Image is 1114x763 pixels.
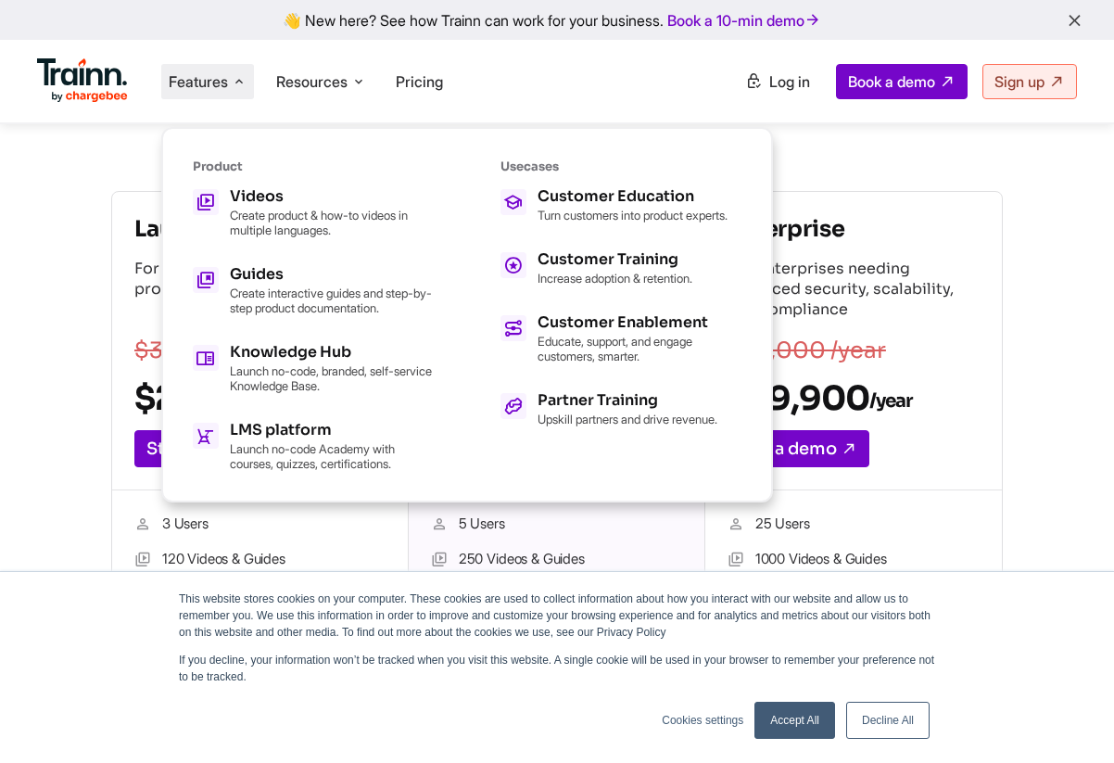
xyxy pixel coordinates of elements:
s: $55,000 /year [728,337,886,364]
a: Decline All [846,702,930,739]
li: 25 Users [728,513,980,537]
span: Features [169,71,228,92]
p: Turn customers into product experts. [538,208,728,223]
p: Increase adoption & retention. [538,271,692,286]
h2: $2,400 [134,377,386,419]
h4: Launch [134,214,386,244]
div: Guides [230,267,434,282]
p: Launch no-code Academy with courses, quizzes, certifications. [230,441,434,471]
a: LMS platform Launch no-code Academy with courses, quizzes, certifications. [193,423,434,471]
div: Product [193,159,434,174]
h4: Enterprise [728,214,980,244]
div: Customer Enablement [538,315,741,330]
div: Videos [230,189,434,204]
img: Trainn Logo [37,58,128,103]
li: 250 Videos & Guides [431,548,682,572]
a: Start 14-day free trial [134,430,355,467]
a: Book a 10-min demo [664,7,825,33]
a: Accept All [754,702,835,739]
li: 120 Videos & Guides [134,548,386,572]
div: Partner Training [538,393,717,408]
a: Get a demo [728,430,869,467]
p: For teams focused on creating professional training content [134,259,386,324]
p: For enterprises needing advanced security, scalability, and compliance [728,259,980,324]
li: 5 Users [431,513,682,537]
span: Log in [769,72,810,91]
div: Customer Education [538,189,728,204]
div: Usecases [500,159,741,174]
div: LMS platform [230,423,434,438]
sub: /year [869,389,912,413]
span: Sign up [994,72,1044,91]
a: Knowledge Hub Launch no-code, branded, self-service Knowledge Base. [193,345,434,393]
div: Customer Training [538,252,692,267]
a: Customer Education Turn customers into product experts. [500,189,741,223]
li: 1000 Videos & Guides [728,548,980,572]
p: Upskill partners and drive revenue. [538,412,717,426]
div: 👋 New here? See how Trainn can work for your business. [11,11,1103,29]
a: Videos Create product & how-to videos in multiple languages. [193,189,434,237]
p: Educate, support, and engage customers, smarter. [538,334,741,363]
a: Pricing [396,72,443,91]
a: Guides Create interactive guides and step-by-step product documentation. [193,267,434,315]
a: Sign up [982,64,1077,99]
a: Book a demo [836,64,968,99]
a: Customer Training Increase adoption & retention. [500,252,741,286]
a: Cookies settings [662,712,743,729]
div: Knowledge Hub [230,345,434,360]
p: This website stores cookies on your computer. These cookies are used to collect information about... [179,591,935,641]
li: 3 Users [134,513,386,537]
span: Resources [276,71,348,92]
p: Create product & how-to videos in multiple languages. [230,208,434,237]
p: Create interactive guides and step-by-step product documentation. [230,286,434,315]
p: If you decline, your information won’t be tracked when you visit this website. A single cookie wi... [179,652,935,685]
a: Partner Training Upskill partners and drive revenue. [500,393,741,426]
h2: $39,900 [728,377,980,419]
a: Customer Enablement Educate, support, and engage customers, smarter. [500,315,741,363]
a: Log in [734,65,821,98]
span: Book a demo [848,72,935,91]
s: $3,600 /year [134,337,277,364]
p: Launch no-code, branded, self-service Knowledge Base. [230,363,434,393]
